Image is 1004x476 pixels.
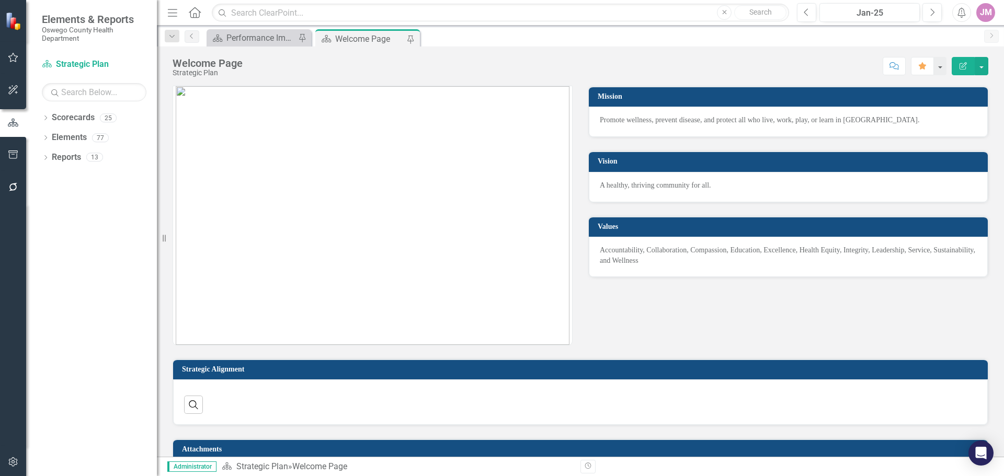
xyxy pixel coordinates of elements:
a: Strategic Plan [236,461,288,471]
img: mceclip0.png [176,86,569,345]
div: 25 [100,113,117,122]
h3: Mission [598,92,983,100]
button: Jan-25 [819,3,920,22]
span: Administrator [167,461,216,472]
button: JM [976,3,995,22]
div: Strategic Plan [173,69,243,77]
a: Elements [52,132,87,144]
div: Performance Improvement Plans [226,31,295,44]
input: Search ClearPoint... [212,4,789,22]
div: Open Intercom Messenger [968,440,994,466]
span: A healthy, thriving community for all. [600,181,711,189]
div: 77 [92,133,109,142]
a: Scorecards [52,112,95,124]
div: » [222,461,573,473]
img: ClearPoint Strategy [5,11,24,30]
span: Promote wellness, prevent disease, and protect all who live, work, play, or learn in [GEOGRAPHIC_... [600,116,920,124]
span: Search [749,8,772,16]
div: Welcome Page [292,461,347,471]
div: Welcome Page [173,57,243,69]
a: Strategic Plan [42,59,146,71]
h3: Attachments [182,445,983,453]
div: Jan-25 [823,7,916,19]
span: Accountability, Collaboration, Compassion, Education, Excellence, Health Equity, Integrity, Leade... [600,246,975,264]
h3: Vision [598,157,983,165]
span: Elements & Reports [42,13,146,26]
input: Search Below... [42,83,146,101]
h3: Values [598,223,983,230]
small: Oswego County Health Department [42,26,146,43]
h3: Strategic Alignment [182,365,983,373]
a: Performance Improvement Plans [209,31,295,44]
a: Reports [52,152,81,164]
button: Search [734,5,786,20]
div: Welcome Page [335,32,404,45]
div: 13 [86,153,103,162]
